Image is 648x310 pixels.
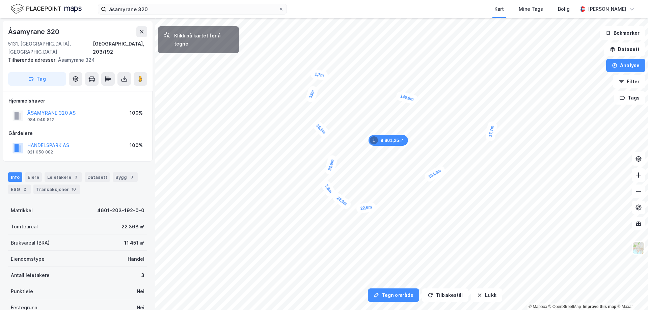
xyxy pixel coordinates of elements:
[311,119,331,139] div: Map marker
[471,288,502,302] button: Lukk
[11,271,50,279] div: Antall leietakere
[583,304,616,309] a: Improve this map
[614,278,648,310] iframe: Chat Widget
[124,239,144,247] div: 11 451 ㎡
[27,149,53,155] div: 821 058 082
[33,185,80,194] div: Transaksjoner
[632,242,645,254] img: Z
[422,288,468,302] button: Tilbakestill
[370,136,378,144] div: 1
[614,91,645,105] button: Tags
[588,5,626,13] div: [PERSON_NAME]
[8,129,147,137] div: Gårdeiere
[11,239,50,247] div: Bruksareal (BRA)
[320,179,337,199] div: Map marker
[613,75,645,88] button: Filter
[8,72,66,86] button: Tag
[604,43,645,56] button: Datasett
[113,172,138,182] div: Bygg
[122,223,144,231] div: 22 368 ㎡
[11,287,33,295] div: Punktleie
[73,174,79,180] div: 3
[8,57,58,63] span: Tilhørende adresser:
[8,185,31,194] div: ESG
[324,154,338,175] div: Map marker
[106,4,278,14] input: Søk på adresse, matrikkel, gårdeiere, leietakere eller personer
[369,135,408,146] div: Map marker
[128,255,144,263] div: Handel
[529,304,547,309] a: Mapbox
[70,186,77,193] div: 10
[519,5,543,13] div: Mine Tags
[174,32,234,48] div: Klikk på kartet for å tegne
[614,278,648,310] div: Kontrollprogram for chat
[45,172,82,182] div: Leietakere
[331,191,352,210] div: Map marker
[130,141,143,149] div: 100%
[558,5,570,13] div: Bolig
[141,271,144,279] div: 3
[130,109,143,117] div: 100%
[548,304,581,309] a: OpenStreetMap
[305,85,319,103] div: Map marker
[85,172,110,182] div: Datasett
[423,164,447,184] div: Map marker
[21,186,28,193] div: 2
[11,223,38,231] div: Tomteareal
[494,5,504,13] div: Kart
[11,3,82,15] img: logo.f888ab2527a4732fd821a326f86c7f29.svg
[485,121,498,142] div: Map marker
[93,40,147,56] div: [GEOGRAPHIC_DATA], 203/192
[8,172,22,182] div: Info
[25,172,42,182] div: Eiere
[395,90,419,105] div: Map marker
[8,56,142,64] div: Åsamyrane 324
[606,59,645,72] button: Analyse
[128,174,135,180] div: 3
[356,202,376,214] div: Map marker
[97,206,144,215] div: 4601-203-192-0-0
[8,97,147,105] div: Hjemmelshaver
[310,69,328,81] div: Map marker
[600,26,645,40] button: Bokmerker
[8,26,60,37] div: Åsamyrane 320
[27,117,54,122] div: 984 949 812
[8,40,93,56] div: 5131, [GEOGRAPHIC_DATA], [GEOGRAPHIC_DATA]
[368,288,419,302] button: Tegn område
[137,287,144,295] div: Nei
[11,206,33,215] div: Matrikkel
[11,255,45,263] div: Eiendomstype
